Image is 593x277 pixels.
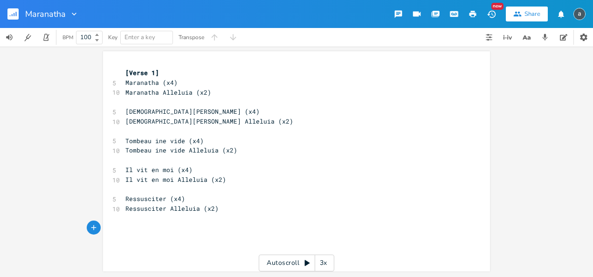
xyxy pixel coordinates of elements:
[125,78,178,87] span: Maranatha (x4)
[125,88,211,97] span: Maranatha Alleluia (x2)
[125,69,159,77] span: [Verse 1]
[506,7,548,21] button: Share
[125,107,260,116] span: [DEMOGRAPHIC_DATA][PERSON_NAME] (x4)
[482,6,501,22] button: New
[524,10,540,18] div: Share
[573,8,586,20] img: alvin cavaree
[125,175,226,184] span: Il vit en moi Alleluia (x2)
[259,255,334,271] div: Autoscroll
[125,117,293,125] span: [DEMOGRAPHIC_DATA][PERSON_NAME] Alleluia (x2)
[179,35,204,40] div: Transpose
[125,166,193,174] span: Il vit en moi (x4)
[25,10,66,18] span: Maranatha
[124,33,155,42] span: Enter a key
[315,255,332,271] div: 3x
[125,146,237,154] span: Tombeau ine vide Alleluia (x2)
[108,35,117,40] div: Key
[62,35,73,40] div: BPM
[125,204,219,213] span: Ressusciter Alleluia (x2)
[491,3,503,10] div: New
[125,137,204,145] span: Tombeau ine vide (x4)
[125,194,185,203] span: Ressusciter (x4)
